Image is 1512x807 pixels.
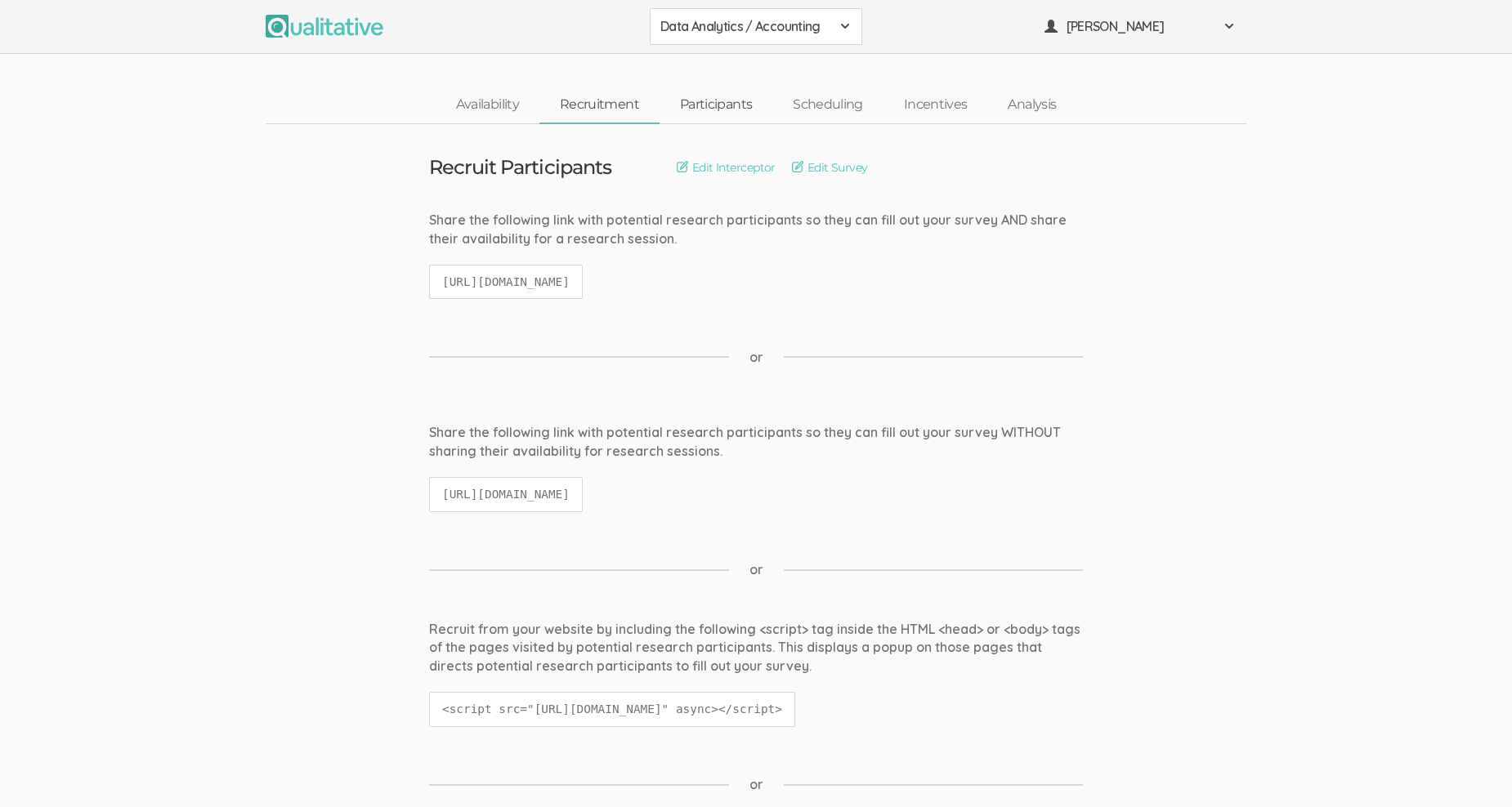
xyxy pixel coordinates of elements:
[749,560,763,579] span: or
[266,15,383,38] img: Qualitative
[436,87,539,123] a: Availability
[429,477,583,512] code: [URL][DOMAIN_NAME]
[792,158,868,176] a: Edit Survey
[650,8,862,45] button: Data Analytics / Accounting
[883,87,988,123] a: Incentives
[987,87,1076,123] a: Analysis
[1430,729,1512,807] iframe: Chat Widget
[429,423,1083,461] div: Share the following link with potential research participants so they can fill out your survey WI...
[429,620,1083,676] div: Recruit from your website by including the following <script> tag inside the HTML <head> or <body...
[539,87,660,123] a: Recruitment
[429,157,611,178] h3: Recruit Participants
[772,87,883,123] a: Scheduling
[429,265,583,300] code: [URL][DOMAIN_NAME]
[1034,8,1246,45] button: [PERSON_NAME]
[660,17,830,36] span: Data Analytics / Accounting
[749,348,763,367] span: or
[1067,17,1214,36] span: [PERSON_NAME]
[660,87,772,123] a: Participants
[429,211,1083,248] div: Share the following link with potential research participants so they can fill out your survey AN...
[429,692,795,727] code: <script src="[URL][DOMAIN_NAME]" async></script>
[677,158,776,176] a: Edit Interceptor
[749,775,763,794] span: or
